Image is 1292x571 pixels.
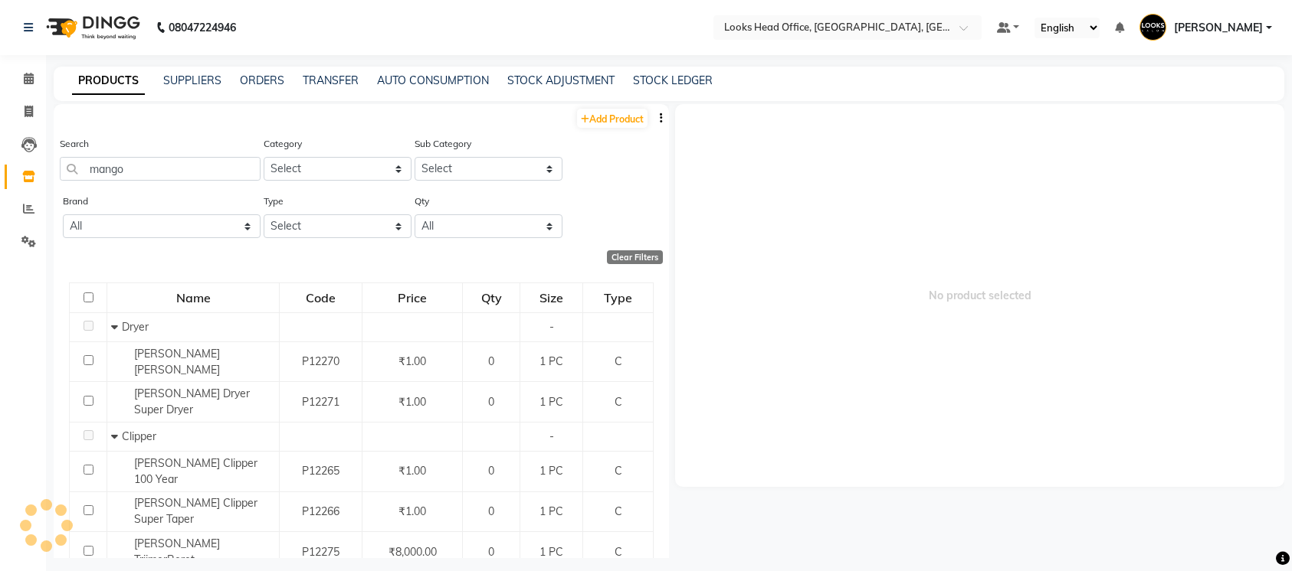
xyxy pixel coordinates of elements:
span: - [549,429,554,443]
span: Dryer [122,320,149,334]
span: C [615,354,622,368]
span: C [615,395,622,409]
img: logo [39,6,144,49]
span: 1 PC [539,504,563,518]
a: Add Product [577,109,648,128]
label: Brand [63,194,88,208]
span: 0 [488,464,494,478]
label: Qty [415,194,429,208]
span: P12265 [302,464,339,478]
span: ₹1.00 [398,504,426,518]
div: Price [363,284,461,312]
a: PRODUCTS [72,67,145,95]
img: Ajay Choudhary [1140,14,1166,41]
span: C [615,464,622,478]
span: 0 [488,545,494,559]
span: [PERSON_NAME] Dryer Super Dryer [134,387,250,416]
span: [PERSON_NAME] [1174,20,1263,36]
input: Search by product name or code [60,157,261,181]
span: P12271 [302,395,339,409]
label: Search [60,137,89,151]
span: 1 PC [539,395,563,409]
a: TRANSFER [303,73,359,87]
span: [PERSON_NAME] TriimerBeret [134,537,220,566]
a: SUPPLIERS [163,73,221,87]
span: ₹1.00 [398,395,426,409]
span: P12266 [302,504,339,518]
span: ₹1.00 [398,354,426,368]
span: [PERSON_NAME] [PERSON_NAME] [134,347,220,377]
span: 1 PC [539,545,563,559]
span: ₹8,000.00 [389,545,437,559]
span: P12275 [302,545,339,559]
span: No product selected [675,104,1284,487]
a: STOCK LEDGER [633,73,713,87]
div: Size [521,284,582,312]
span: [PERSON_NAME] Clipper 100 Year [134,456,257,486]
div: Code [280,284,361,312]
span: - [549,320,554,334]
a: AUTO CONSUMPTION [377,73,489,87]
a: STOCK ADJUSTMENT [507,73,615,87]
span: 1 PC [539,354,563,368]
div: Name [108,284,278,312]
span: 1 PC [539,464,563,478]
span: C [615,504,622,518]
span: [PERSON_NAME] Clipper Super Taper [134,496,257,526]
label: Sub Category [415,137,471,151]
label: Type [264,194,284,208]
span: Collapse Row [111,429,122,443]
span: C [615,545,622,559]
b: 08047224946 [169,6,236,49]
span: Clipper [122,429,156,443]
div: Clear Filters [607,250,663,264]
span: ₹1.00 [398,464,426,478]
span: P12270 [302,354,339,368]
span: 0 [488,354,494,368]
a: ORDERS [240,73,284,87]
div: Qty [464,284,519,312]
span: 0 [488,395,494,409]
span: Collapse Row [111,320,122,334]
label: Category [264,137,302,151]
div: Type [584,284,652,312]
span: 0 [488,504,494,518]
